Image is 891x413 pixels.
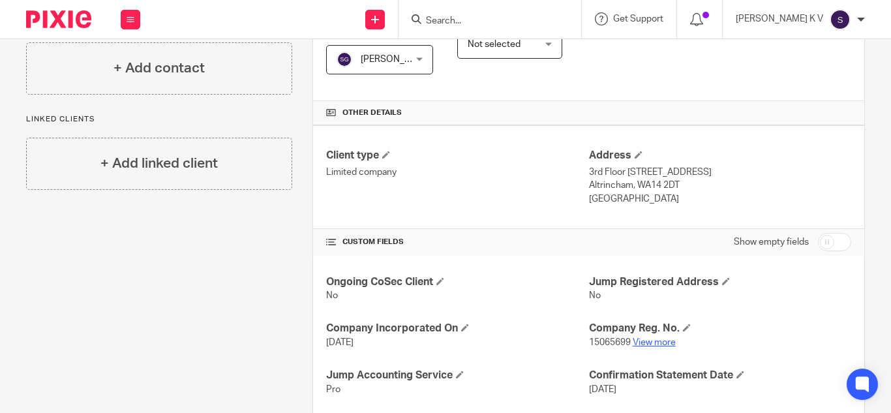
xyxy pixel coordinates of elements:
[326,369,588,382] h4: Jump Accounting Service
[342,108,402,118] span: Other details
[113,58,205,78] h4: + Add contact
[589,291,601,300] span: No
[736,12,823,25] p: [PERSON_NAME] K V
[589,149,851,162] h4: Address
[326,166,588,179] p: Limited company
[589,338,631,347] span: 15065699
[326,237,588,247] h4: CUSTOM FIELDS
[589,322,851,335] h4: Company Reg. No.
[326,385,340,394] span: Pro
[468,40,521,49] span: Not selected
[326,338,354,347] span: [DATE]
[589,179,851,192] p: Altrincham, WA14 2DT
[425,16,542,27] input: Search
[326,149,588,162] h4: Client type
[589,192,851,206] p: [GEOGRAPHIC_DATA]
[589,385,616,394] span: [DATE]
[26,114,292,125] p: Linked clients
[326,322,588,335] h4: Company Incorporated On
[100,153,218,174] h4: + Add linked client
[633,338,676,347] a: View more
[589,166,851,179] p: 3rd Floor [STREET_ADDRESS]
[337,52,352,67] img: svg%3E
[613,14,663,23] span: Get Support
[830,9,851,30] img: svg%3E
[589,369,851,382] h4: Confirmation Statement Date
[326,275,588,289] h4: Ongoing CoSec Client
[734,236,809,249] label: Show empty fields
[589,275,851,289] h4: Jump Registered Address
[326,291,338,300] span: No
[26,10,91,28] img: Pixie
[361,55,432,64] span: [PERSON_NAME]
